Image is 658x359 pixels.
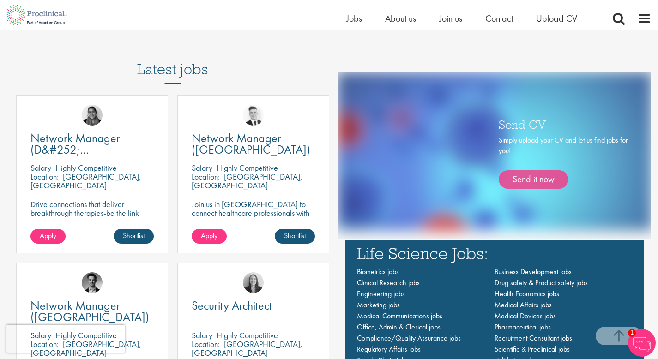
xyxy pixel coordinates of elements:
a: Apply [30,229,66,244]
a: Medical Communications jobs [357,311,442,321]
span: Security Architect [192,298,272,313]
span: Salary [30,162,51,173]
p: [GEOGRAPHIC_DATA], [GEOGRAPHIC_DATA] [192,171,302,191]
p: [GEOGRAPHIC_DATA], [GEOGRAPHIC_DATA] [192,339,302,358]
h3: Life Science Jobs: [357,245,633,262]
p: Drive connections that deliver breakthrough therapies-be the link between innovation and impact i... [30,200,154,235]
a: Apply [192,229,227,244]
a: Biometrics jobs [357,267,399,276]
a: Business Development jobs [495,267,572,276]
a: Recruitment Consultant jobs [495,333,572,343]
a: Scientific & Preclinical jobs [495,344,570,354]
span: Apply [40,231,56,240]
span: Salary [192,162,212,173]
a: Office, Admin & Clerical jobs [357,322,441,332]
p: Highly Competitive [55,162,117,173]
a: Security Architect [192,300,315,311]
img: Anjali Parbhu [82,105,103,126]
span: Network Manager ([GEOGRAPHIC_DATA]) [192,130,310,157]
a: Medical Devices jobs [495,311,556,321]
a: Network Manager (D&#252;[GEOGRAPHIC_DATA]) [30,132,154,156]
span: Location: [192,171,220,182]
a: Drug safety & Product safety jobs [495,278,588,287]
a: Jobs [346,12,362,24]
h3: Send CV [499,118,628,130]
a: Medical Affairs jobs [495,300,552,310]
p: Highly Competitive [217,162,278,173]
a: Contact [485,12,513,24]
a: Shortlist [114,229,154,244]
a: Marketing jobs [357,300,400,310]
span: Location: [30,171,59,182]
span: Network Manager (D&#252;[GEOGRAPHIC_DATA]) [30,130,145,169]
span: 1 [628,329,636,337]
h3: Latest jobs [137,38,208,84]
a: Send it now [499,170,568,189]
img: one [337,72,652,230]
a: Regulatory Affairs jobs [357,344,421,354]
iframe: reCAPTCHA [6,325,125,353]
span: Salary [192,330,212,341]
img: Chatbot [628,329,656,357]
img: Nicolas Daniel [243,105,264,126]
a: About us [385,12,416,24]
a: Compliance/Quality Assurance jobs [357,333,461,343]
img: Mia Kellerman [243,272,264,293]
span: Apply [201,231,217,240]
a: Shortlist [275,229,315,244]
a: Health Economics jobs [495,289,559,299]
div: Simply upload your CV and let us find jobs for you! [499,135,628,189]
p: Highly Competitive [217,330,278,341]
a: Join us [439,12,462,24]
a: Pharmaceutical jobs [495,322,551,332]
span: Location: [192,339,220,349]
a: Engineering jobs [357,289,405,299]
img: Max Slevogt [82,272,103,293]
p: [GEOGRAPHIC_DATA], [GEOGRAPHIC_DATA] [30,171,141,191]
p: Join us in [GEOGRAPHIC_DATA] to connect healthcare professionals with breakthrough therapies and ... [192,200,315,235]
a: Network Manager ([GEOGRAPHIC_DATA]) [192,132,315,156]
a: Upload CV [536,12,577,24]
span: Network Manager ([GEOGRAPHIC_DATA]) [30,298,149,325]
a: Clinical Research jobs [357,278,420,287]
a: Network Manager ([GEOGRAPHIC_DATA]) [30,300,154,323]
